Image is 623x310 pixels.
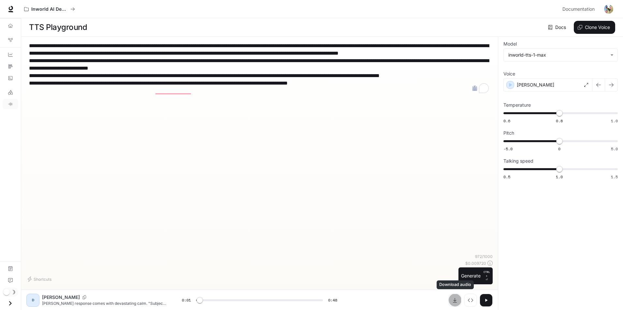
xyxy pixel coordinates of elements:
img: website_grey.svg [10,17,16,22]
span: Dark mode toggle [3,288,10,295]
p: $ 0.009720 [465,261,486,266]
h1: TTS Playground [29,21,87,34]
a: Documentation [560,3,600,16]
div: Keywords by Traffic [72,38,110,43]
button: Download audio [448,294,461,307]
span: -5.0 [503,146,513,152]
button: Clone Voice [574,21,615,34]
div: D [28,295,38,305]
div: inworld-tts-1-max [504,49,617,61]
img: logo_orange.svg [10,10,16,16]
p: CTRL + [483,270,490,278]
p: Pitch [503,131,514,135]
span: 0 [558,146,560,152]
button: Inspect [464,294,477,307]
a: Overview [3,20,18,31]
a: Documentation [3,263,18,274]
img: tab_domain_overview_orange.svg [18,38,23,43]
button: Open drawer [3,297,18,310]
p: Talking speed [503,159,533,163]
span: 0:48 [328,297,337,303]
a: LLM Playground [3,87,18,98]
span: 0.8 [556,118,563,124]
p: Voice [503,72,515,76]
a: Graph Registry [3,35,18,45]
a: Docs [547,21,569,34]
button: User avatar [602,3,615,16]
p: Model [503,42,517,46]
span: 5.0 [611,146,618,152]
img: tab_keywords_by_traffic_grey.svg [65,38,70,43]
p: ⏎ [483,270,490,282]
span: Documentation [562,5,595,13]
div: inworld-tts-1-max [508,52,607,58]
p: Temperature [503,103,531,107]
img: User avatar [604,5,613,14]
a: Dashboards [3,49,18,60]
span: 0.6 [503,118,510,124]
button: Shortcuts [26,274,54,284]
p: [PERSON_NAME] [517,82,554,88]
a: Logs [3,73,18,83]
span: 0:01 [182,297,191,303]
span: 1.0 [611,118,618,124]
p: [PERSON_NAME] response comes with devastating calm. "Subject matter experts, General, or business... [42,301,166,306]
div: Download audio [437,280,474,289]
span: 1.5 [611,174,618,180]
p: Inworld AI Demos [31,7,68,12]
a: TTS Playground [3,99,18,109]
span: 0.5 [503,174,510,180]
textarea: To enrich screen reader interactions, please activate Accessibility in Grammarly extension settings [29,42,490,94]
p: [PERSON_NAME] [42,294,80,301]
button: GenerateCTRL +⏎ [458,267,493,284]
button: Copy Voice ID [80,295,89,299]
p: 972 / 1000 [475,254,493,259]
button: All workspaces [21,3,78,16]
a: Traces [3,61,18,72]
span: 1.0 [556,174,563,180]
div: v 4.0.25 [18,10,32,16]
div: Domain: [URL] [17,17,46,22]
div: Domain Overview [25,38,58,43]
a: Feedback [3,275,18,286]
